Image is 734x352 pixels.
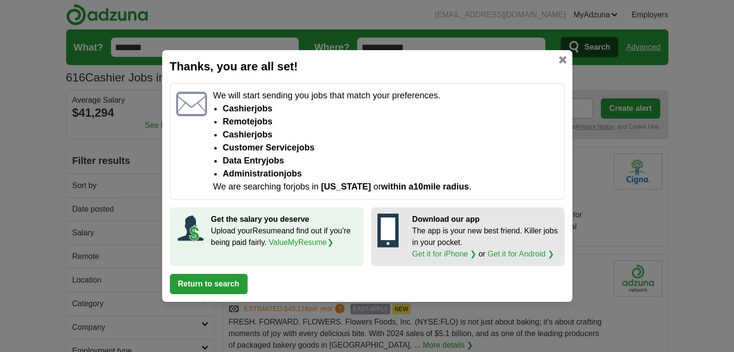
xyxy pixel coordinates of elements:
[412,250,476,258] a: Get it for iPhone ❯
[222,141,558,154] li: Customer Service jobs
[213,89,558,102] p: We will start sending you jobs that match your preferences.
[222,128,558,141] li: Cashier jobs
[381,182,469,191] span: within a 10 mile radius
[170,274,248,294] button: Return to search
[213,180,558,193] p: We are searching for jobs in or .
[487,250,554,258] a: Get it for Android ❯
[321,182,371,191] span: [US_STATE]
[412,214,558,225] p: Download our app
[269,238,333,246] a: ValueMyResume❯
[222,167,558,180] li: Administration jobs
[222,115,558,128] li: Remote jobs
[222,154,558,167] li: Data Entry jobs
[412,225,558,260] p: The app is your new best friend. Killer jobs in your pocket. or
[170,58,565,75] h2: Thanks, you are all set!
[211,225,357,248] p: Upload your Resume and find out if you're being paid fairly.
[222,102,558,115] li: cashier jobs
[211,214,357,225] p: Get the salary you deserve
